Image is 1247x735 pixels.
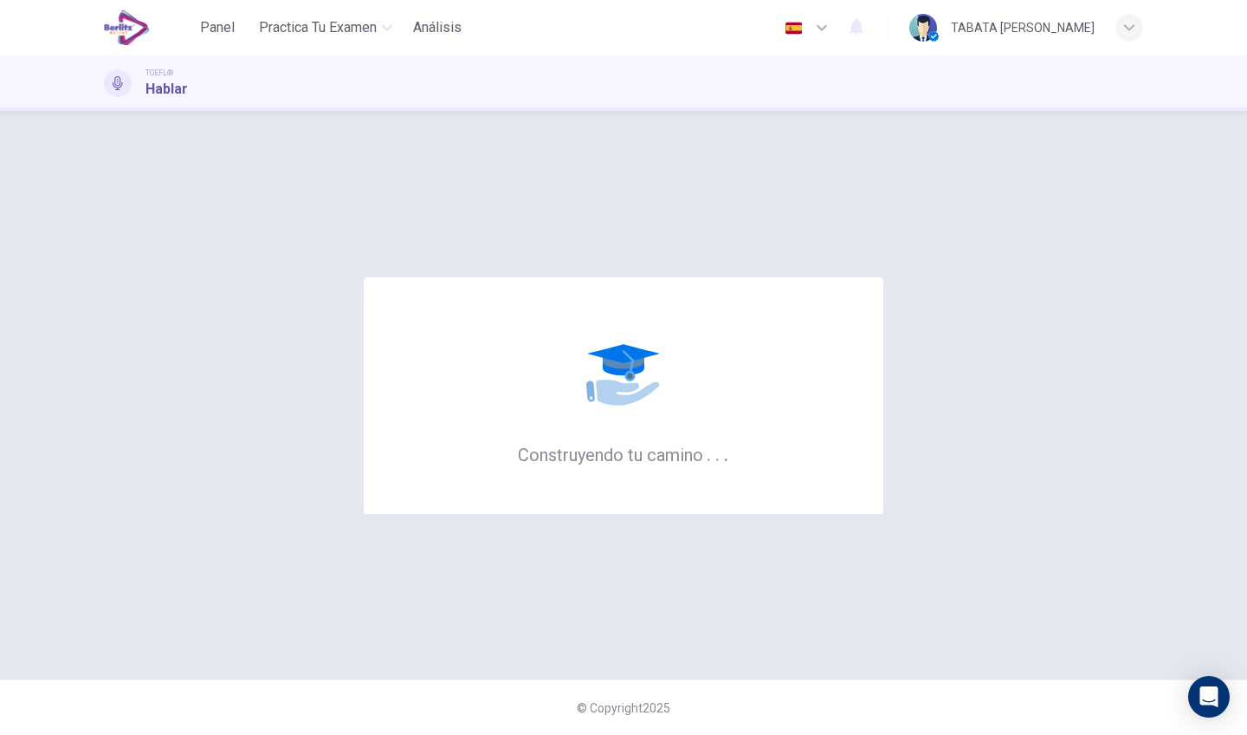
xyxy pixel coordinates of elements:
h1: Hablar [145,79,188,100]
h6: . [706,439,712,467]
img: Profile picture [909,14,937,42]
h6: . [723,439,729,467]
span: TOEFL® [145,67,173,79]
img: es [783,22,804,35]
button: Practica tu examen [252,12,399,43]
button: Análisis [406,12,468,43]
a: EduSynch logo [104,10,190,45]
div: Open Intercom Messenger [1188,676,1230,718]
img: EduSynch logo [104,10,150,45]
div: TABATA [PERSON_NAME] [951,17,1095,38]
h6: Construyendo tu camino [518,443,729,465]
span: Panel [200,17,235,38]
span: Análisis [413,17,462,38]
span: © Copyright 2025 [577,701,670,715]
button: Panel [190,12,245,43]
h6: . [714,439,720,467]
span: Practica tu examen [259,17,377,38]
